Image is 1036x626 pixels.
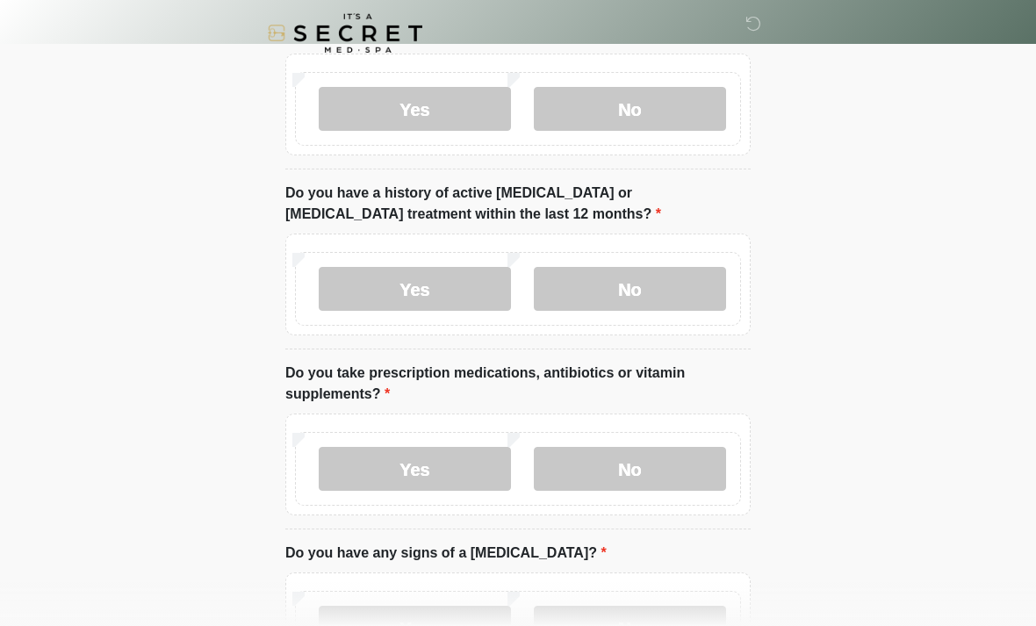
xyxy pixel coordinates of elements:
label: Yes [319,447,511,491]
label: No [534,447,726,491]
label: Do you take prescription medications, antibiotics or vitamin supplements? [285,363,751,405]
label: Yes [319,87,511,131]
label: No [534,267,726,311]
label: Yes [319,267,511,311]
label: Do you have a history of active [MEDICAL_DATA] or [MEDICAL_DATA] treatment within the last 12 mon... [285,183,751,225]
label: No [534,87,726,131]
label: Do you have any signs of a [MEDICAL_DATA]? [285,543,607,564]
img: It's A Secret Med Spa Logo [268,13,422,53]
